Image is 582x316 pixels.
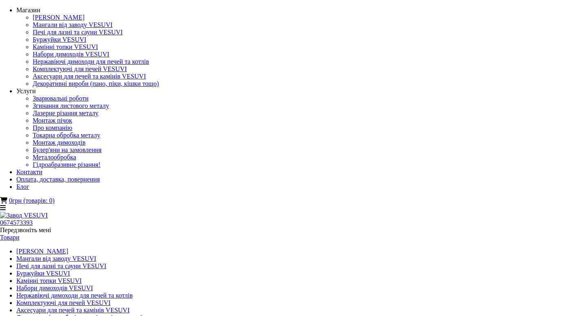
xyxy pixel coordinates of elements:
a: Нержавіючі димоходи для печей та котлів [33,58,149,65]
a: Згинання листового металу [33,102,109,109]
a: Блог [16,183,29,190]
a: Аксесуари для печей та камінів VESUVI [33,73,146,80]
div: Магазин [16,7,582,14]
a: 0грн (товарів: 0) [9,197,54,204]
a: Печі для лазні та сауни VESUVI [16,262,106,269]
a: Монтаж пічок [33,117,72,124]
a: Буржуйки VESUVI [33,36,86,43]
a: [PERSON_NAME] [33,14,85,21]
a: Камінні топки VESUVI [16,277,82,284]
a: Печі для лазні та сауни VESUVI [33,29,123,36]
a: Зварювальні роботи [33,95,89,102]
a: Контакти [16,168,42,175]
a: Оплата, доставка, повернення [16,176,100,183]
a: Лазерне різання металу [33,110,98,117]
a: Токарна обробка металу [33,132,100,139]
a: Набори димоходів VESUVI [33,51,109,58]
a: Булер'яни на замовлення [33,146,102,153]
a: Мангали від заводу VESUVI [16,255,96,262]
a: [PERSON_NAME] [16,248,68,255]
a: Гідроабразивне різання! [33,161,100,168]
div: Услуги [16,87,582,95]
a: Про компанію [33,124,72,131]
a: Набори димоходів VESUVI [16,285,93,291]
a: Монтаж димоходів [33,139,85,146]
a: Камінні топки VESUVI [33,43,98,50]
a: Мангали від заводу VESUVI [33,21,113,28]
a: Комплектуючі для печей VESUVI [16,299,111,306]
a: Металообробка [33,154,76,161]
a: Комплектуючі для печей VESUVI [33,65,127,72]
a: Буржуйки VESUVI [16,270,70,277]
a: Нержавіючі димоходи для печей та котлів [16,292,133,299]
a: Аксесуари для печей та камінів VESUVI [16,307,129,314]
a: Декоративні вироби (пано, піки, кішки тощо) [33,80,159,87]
